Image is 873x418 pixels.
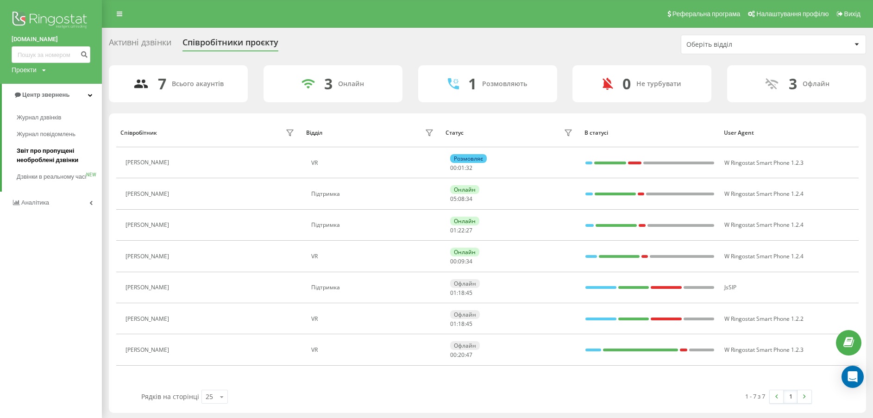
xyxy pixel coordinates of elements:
[12,46,90,63] input: Пошук за номером
[450,196,472,202] div: : :
[126,284,171,291] div: [PERSON_NAME]
[458,320,465,328] span: 18
[2,84,102,106] a: Центр звернень
[450,226,457,234] span: 01
[141,392,199,401] span: Рядків на сторінці
[17,172,86,181] span: Дзвінки в реальному часі
[324,75,333,93] div: 3
[450,258,472,265] div: : :
[450,351,457,359] span: 00
[17,143,102,168] a: Звіт про пропущені необроблені дзвінки
[126,222,171,228] div: [PERSON_NAME]
[450,195,457,203] span: 05
[17,109,102,126] a: Журнал дзвінків
[17,126,102,143] a: Журнал повідомлень
[206,392,213,401] div: 25
[450,320,457,328] span: 01
[450,289,457,297] span: 01
[311,191,436,197] div: Підтримка
[311,316,436,322] div: VR
[468,75,477,93] div: 1
[466,320,472,328] span: 45
[450,227,472,234] div: : :
[450,217,479,225] div: Онлайн
[17,168,102,185] a: Дзвінки в реальному часіNEW
[842,366,864,388] div: Open Intercom Messenger
[724,190,804,198] span: W Ringostat Smart Phone 1.2.4
[784,390,798,403] a: 1
[126,253,171,260] div: [PERSON_NAME]
[844,10,860,18] span: Вихід
[458,289,465,297] span: 18
[450,164,457,172] span: 00
[450,154,487,163] div: Розмовляє
[466,226,472,234] span: 27
[450,321,472,327] div: : :
[126,316,171,322] div: [PERSON_NAME]
[672,10,741,18] span: Реферальна програма
[450,341,480,350] div: Офлайн
[109,37,171,52] div: Активні дзвінки
[724,252,804,260] span: W Ringostat Smart Phone 1.2.4
[120,130,157,136] div: Співробітник
[724,315,804,323] span: W Ringostat Smart Phone 1.2.2
[622,75,631,93] div: 0
[458,351,465,359] span: 20
[126,191,171,197] div: [PERSON_NAME]
[458,195,465,203] span: 08
[311,284,436,291] div: Підтримка
[458,257,465,265] span: 09
[182,37,278,52] div: Співробітники проєкту
[446,130,464,136] div: Статус
[17,130,75,139] span: Журнал повідомлень
[311,253,436,260] div: VR
[450,248,479,256] div: Онлайн
[306,130,322,136] div: Відділ
[466,351,472,359] span: 47
[466,195,472,203] span: 34
[803,80,829,88] div: Офлайн
[17,146,97,165] span: Звіт про пропущені необроблені дзвінки
[724,159,804,167] span: W Ringostat Smart Phone 1.2.3
[450,352,472,358] div: : :
[724,346,804,354] span: W Ringostat Smart Phone 1.2.3
[450,279,480,288] div: Офлайн
[17,113,61,122] span: Журнал дзвінків
[466,257,472,265] span: 34
[482,80,527,88] div: Розмовляють
[126,159,171,166] div: [PERSON_NAME]
[450,290,472,296] div: : :
[126,347,171,353] div: [PERSON_NAME]
[724,221,804,229] span: W Ringostat Smart Phone 1.2.4
[458,226,465,234] span: 22
[724,283,736,291] span: JsSIP
[311,347,436,353] div: VR
[756,10,829,18] span: Налаштування профілю
[158,75,166,93] div: 7
[311,160,436,166] div: VR
[21,199,49,206] span: Аналiтика
[724,130,854,136] div: User Agent
[12,9,90,32] img: Ringostat logo
[584,130,715,136] div: В статусі
[450,310,480,319] div: Офлайн
[466,289,472,297] span: 45
[458,164,465,172] span: 01
[12,65,37,75] div: Проекти
[745,392,765,401] div: 1 - 7 з 7
[338,80,364,88] div: Онлайн
[22,91,69,98] span: Центр звернень
[172,80,224,88] div: Всього акаунтів
[450,257,457,265] span: 00
[636,80,681,88] div: Не турбувати
[686,41,797,49] div: Оберіть відділ
[450,165,472,171] div: : :
[311,222,436,228] div: Підтримка
[789,75,797,93] div: 3
[466,164,472,172] span: 32
[450,185,479,194] div: Онлайн
[12,35,90,44] a: [DOMAIN_NAME]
